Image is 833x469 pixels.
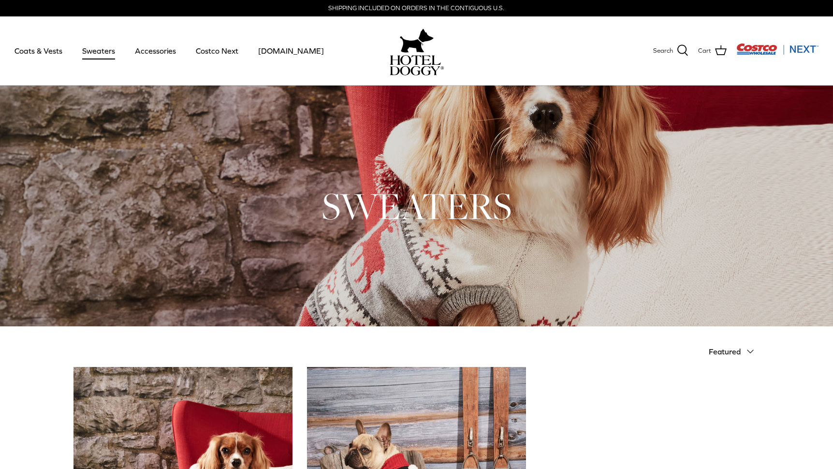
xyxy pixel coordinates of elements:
[698,44,727,57] a: Cart
[249,34,333,67] a: [DOMAIN_NAME]
[73,34,124,67] a: Sweaters
[736,49,818,57] a: Visit Costco Next
[400,26,434,55] img: hoteldoggy.com
[653,44,688,57] a: Search
[709,341,760,362] button: Featured
[390,26,444,75] a: hoteldoggy.com hoteldoggycom
[736,43,818,55] img: Costco Next
[187,34,247,67] a: Costco Next
[653,46,673,56] span: Search
[390,55,444,75] img: hoteldoggycom
[6,34,71,67] a: Coats & Vests
[709,347,741,356] span: Featured
[73,182,760,230] h1: SWEATERS
[126,34,185,67] a: Accessories
[698,46,711,56] span: Cart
